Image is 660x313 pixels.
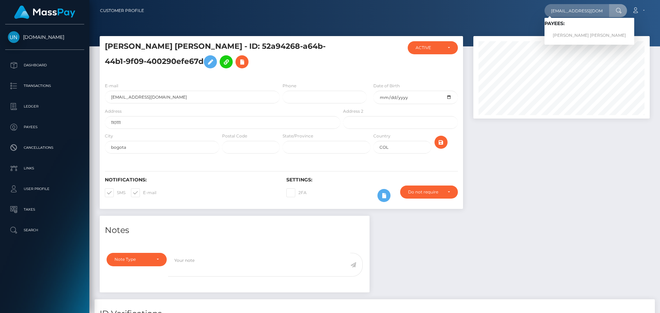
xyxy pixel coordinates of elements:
[8,225,81,235] p: Search
[544,4,609,17] input: Search...
[105,133,113,139] label: City
[5,119,84,136] a: Payees
[5,98,84,115] a: Ledger
[105,177,276,183] h6: Notifications:
[544,29,634,42] a: [PERSON_NAME] [PERSON_NAME]
[14,5,75,19] img: MassPay Logo
[105,188,125,197] label: SMS
[416,45,442,51] div: ACTIVE
[5,139,84,156] a: Cancellations
[8,184,81,194] p: User Profile
[5,222,84,239] a: Search
[8,143,81,153] p: Cancellations
[107,253,167,266] button: Note Type
[8,31,20,43] img: Unlockt.me
[105,108,122,114] label: Address
[8,163,81,174] p: Links
[8,204,81,215] p: Taxes
[8,81,81,91] p: Transactions
[8,122,81,132] p: Payees
[105,224,364,236] h4: Notes
[286,177,458,183] h6: Settings:
[105,41,337,72] h5: [PERSON_NAME] [PERSON_NAME] - ID: 52a94268-a64b-44b1-9f09-400290efe67d
[5,77,84,94] a: Transactions
[114,257,151,262] div: Note Type
[222,133,247,139] label: Postal Code
[100,3,144,18] a: Customer Profile
[373,133,390,139] label: Country
[105,83,118,89] label: E-mail
[283,83,296,89] label: Phone
[5,34,84,40] span: [DOMAIN_NAME]
[544,21,634,26] h6: Payees:
[5,160,84,177] a: Links
[131,188,156,197] label: E-mail
[5,201,84,218] a: Taxes
[400,186,458,199] button: Do not require
[408,41,458,54] button: ACTIVE
[283,133,313,139] label: State/Province
[343,108,363,114] label: Address 2
[5,180,84,198] a: User Profile
[8,60,81,70] p: Dashboard
[5,57,84,74] a: Dashboard
[373,83,400,89] label: Date of Birth
[8,101,81,112] p: Ledger
[408,189,442,195] div: Do not require
[286,188,307,197] label: 2FA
